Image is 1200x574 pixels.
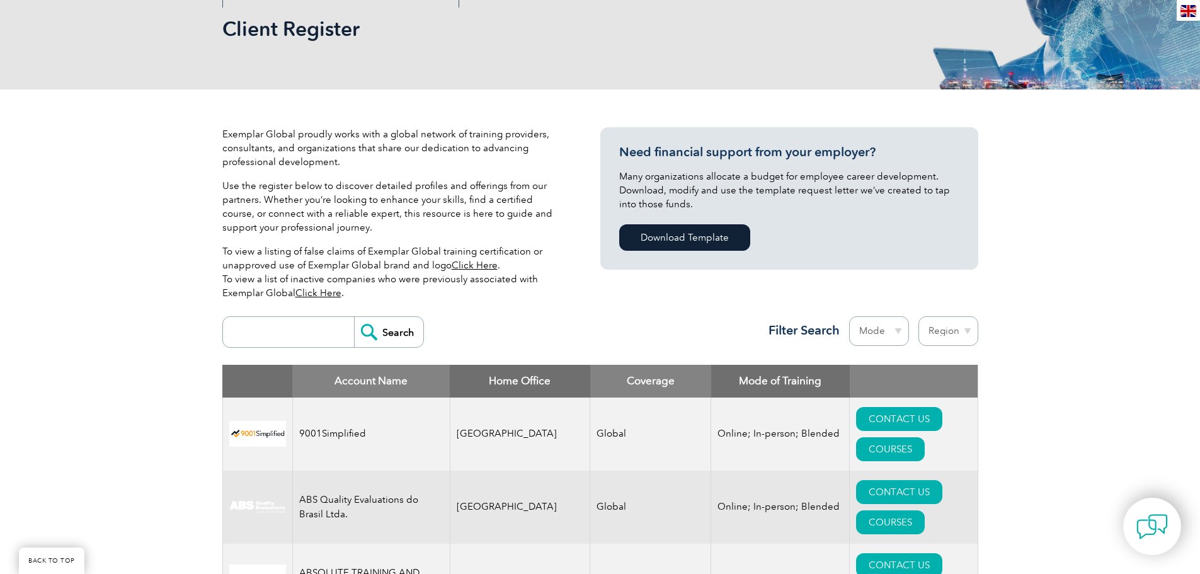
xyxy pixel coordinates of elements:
[590,365,711,398] th: Coverage: activate to sort column ascending
[590,471,711,544] td: Global
[856,407,942,431] a: CONTACT US
[450,471,590,544] td: [GEOGRAPHIC_DATA]
[452,260,498,271] a: Click Here
[229,421,286,447] img: 37c9c059-616f-eb11-a812-002248153038-logo.png
[222,244,563,300] p: To view a listing of false claims of Exemplar Global training certification or unapproved use of ...
[856,510,925,534] a: COURSES
[450,398,590,471] td: [GEOGRAPHIC_DATA]
[19,548,84,574] a: BACK TO TOP
[711,471,850,544] td: Online; In-person; Blended
[229,500,286,514] img: c92924ac-d9bc-ea11-a814-000d3a79823d-logo.jpg
[292,471,450,544] td: ABS Quality Evaluations do Brasil Ltda.
[295,287,341,299] a: Click Here
[619,224,750,251] a: Download Template
[711,398,850,471] td: Online; In-person; Blended
[222,19,751,39] h2: Client Register
[292,398,450,471] td: 9001Simplified
[590,398,711,471] td: Global
[856,437,925,461] a: COURSES
[292,365,450,398] th: Account Name: activate to sort column descending
[1136,511,1168,542] img: contact-chat.png
[711,365,850,398] th: Mode of Training: activate to sort column ascending
[222,179,563,234] p: Use the register below to discover detailed profiles and offerings from our partners. Whether you...
[222,127,563,169] p: Exemplar Global proudly works with a global network of training providers, consultants, and organ...
[619,144,959,160] h3: Need financial support from your employer?
[619,169,959,211] p: Many organizations allocate a budget for employee career development. Download, modify and use th...
[450,365,590,398] th: Home Office: activate to sort column ascending
[354,317,423,347] input: Search
[856,480,942,504] a: CONTACT US
[1180,5,1196,17] img: en
[850,365,978,398] th: : activate to sort column ascending
[761,323,840,338] h3: Filter Search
